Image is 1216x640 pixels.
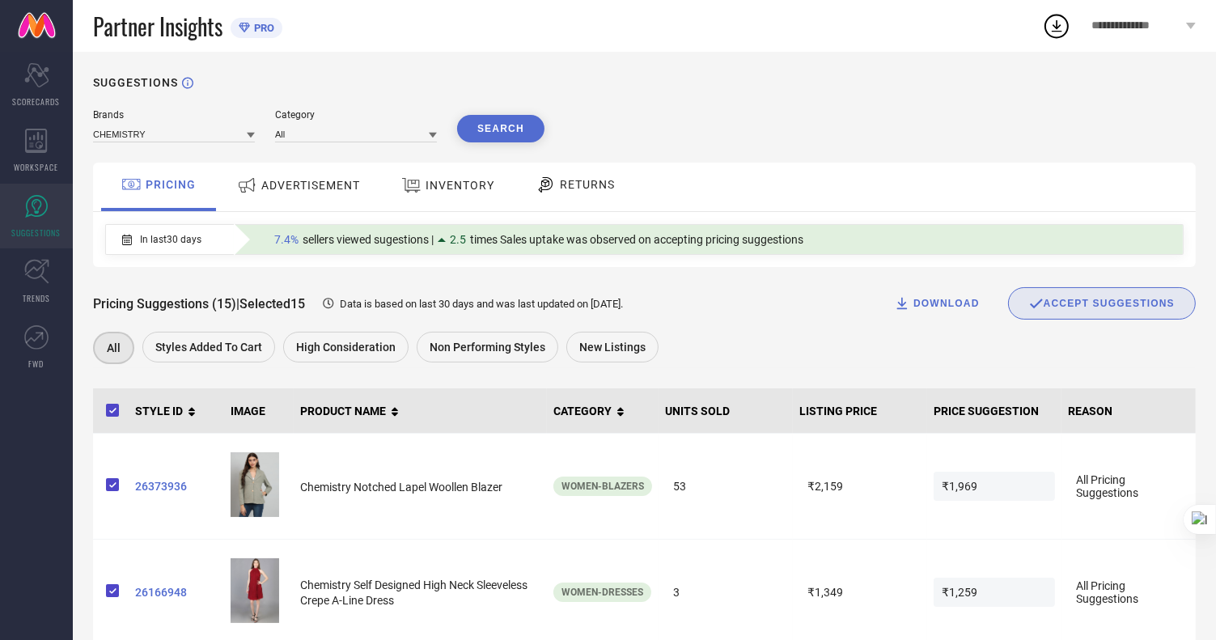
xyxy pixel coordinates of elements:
button: DOWNLOAD [874,287,1000,320]
th: IMAGE [224,388,294,434]
div: ACCEPT SUGGESTIONS [1029,296,1175,311]
span: ₹2,159 [799,472,921,501]
span: All Pricing Suggestions [1068,465,1189,507]
button: Search [457,115,544,142]
span: Styles Added To Cart [155,341,262,354]
div: Accept Suggestions [1008,287,1196,320]
span: ₹1,349 [799,578,921,607]
th: LISTING PRICE [793,388,927,434]
img: 4657cedb-99ab-494a-980d-f3037378f20c1701414768463ChemistryRedHalterNeckCrepeDress1.jpg [231,558,279,623]
span: INVENTORY [426,179,494,192]
span: PRO [250,22,274,34]
span: | [236,296,239,312]
span: SCORECARDS [13,95,61,108]
span: PRICING [146,178,196,191]
span: 3 [665,578,786,607]
span: Chemistry Notched Lapel Woollen Blazer [300,481,502,494]
button: ACCEPT SUGGESTIONS [1008,287,1196,320]
span: Non Performing Styles [430,341,545,354]
span: All Pricing Suggestions [1068,571,1189,613]
span: RETURNS [560,178,615,191]
div: Category [275,109,437,121]
span: Pricing Suggestions (15) [93,296,236,312]
th: PRICE SUGGESTION [927,388,1061,434]
th: PRODUCT NAME [294,388,547,434]
span: Selected 15 [239,296,305,312]
span: times Sales uptake was observed on accepting pricing suggestions [470,233,803,246]
div: DOWNLOAD [894,295,980,312]
span: sellers viewed sugestions | [303,233,434,246]
span: ADVERTISEMENT [261,179,360,192]
h1: SUGGESTIONS [93,76,178,89]
span: 53 [665,472,786,501]
span: ₹1,969 [934,472,1055,501]
div: Open download list [1042,11,1071,40]
span: 2.5 [450,233,466,246]
span: WORKSPACE [15,161,59,173]
span: 7.4% [274,233,299,246]
span: SUGGESTIONS [12,227,61,239]
img: 14e80530-e390-4f91-ac52-7203cef2528f1702369506371ChemistryWomenGreenWoollenTailoredJacket1.jpg [231,452,279,517]
span: All [107,341,121,354]
a: 26166948 [135,586,218,599]
th: STYLE ID [129,388,224,434]
span: New Listings [579,341,646,354]
span: Women-Dresses [561,587,643,598]
span: Partner Insights [93,10,222,43]
th: CATEGORY [547,388,659,434]
div: Brands [93,109,255,121]
span: In last 30 days [140,234,201,245]
th: REASON [1061,388,1196,434]
div: Percentage of sellers who have viewed suggestions for the current Insight Type [266,229,811,250]
span: Chemistry Self Designed High Neck Sleeveless Crepe A-Line Dress [300,579,527,607]
span: FWD [29,358,44,370]
th: UNITS SOLD [659,388,793,434]
span: ₹1,259 [934,578,1055,607]
span: Data is based on last 30 days and was last updated on [DATE] . [340,298,623,310]
span: TRENDS [23,292,50,304]
span: Women-Blazers [561,481,644,492]
span: High Consideration [296,341,396,354]
a: 26373936 [135,480,218,493]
